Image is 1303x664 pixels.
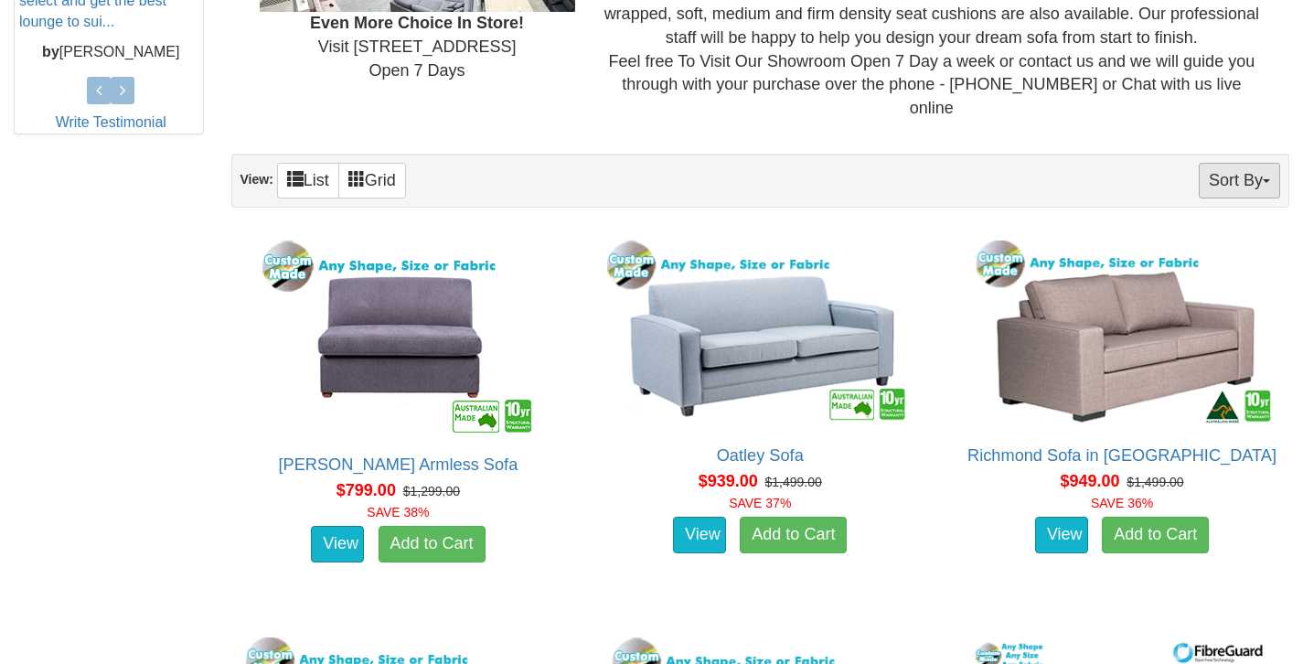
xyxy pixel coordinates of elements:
[311,526,364,562] a: View
[740,517,847,553] a: Add to Cart
[1060,472,1119,490] span: $949.00
[967,446,1276,465] a: Richmond Sofa in [GEOGRAPHIC_DATA]
[336,481,396,499] span: $799.00
[673,517,726,553] a: View
[379,526,486,562] a: Add to Cart
[1035,517,1088,553] a: View
[240,172,273,187] strong: View:
[1127,475,1183,489] del: $1,499.00
[257,236,539,437] img: Cleo Armless Sofa
[965,236,1279,428] img: Richmond Sofa in Fabric
[729,496,791,510] font: SAVE 37%
[717,446,804,465] a: Oatley Sofa
[1102,517,1209,553] a: Add to Cart
[279,455,518,474] a: [PERSON_NAME] Armless Sofa
[1091,496,1153,510] font: SAVE 36%
[367,505,429,519] font: SAVE 38%
[42,43,59,59] b: by
[603,236,917,428] img: Oatley Sofa
[277,163,339,198] a: List
[765,475,822,489] del: $1,499.00
[699,472,758,490] span: $939.00
[403,484,460,498] del: $1,299.00
[338,163,406,198] a: Grid
[19,41,203,62] p: [PERSON_NAME]
[56,114,166,130] a: Write Testimonial
[310,14,524,32] b: Even More Choice In Store!
[1199,163,1280,198] button: Sort By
